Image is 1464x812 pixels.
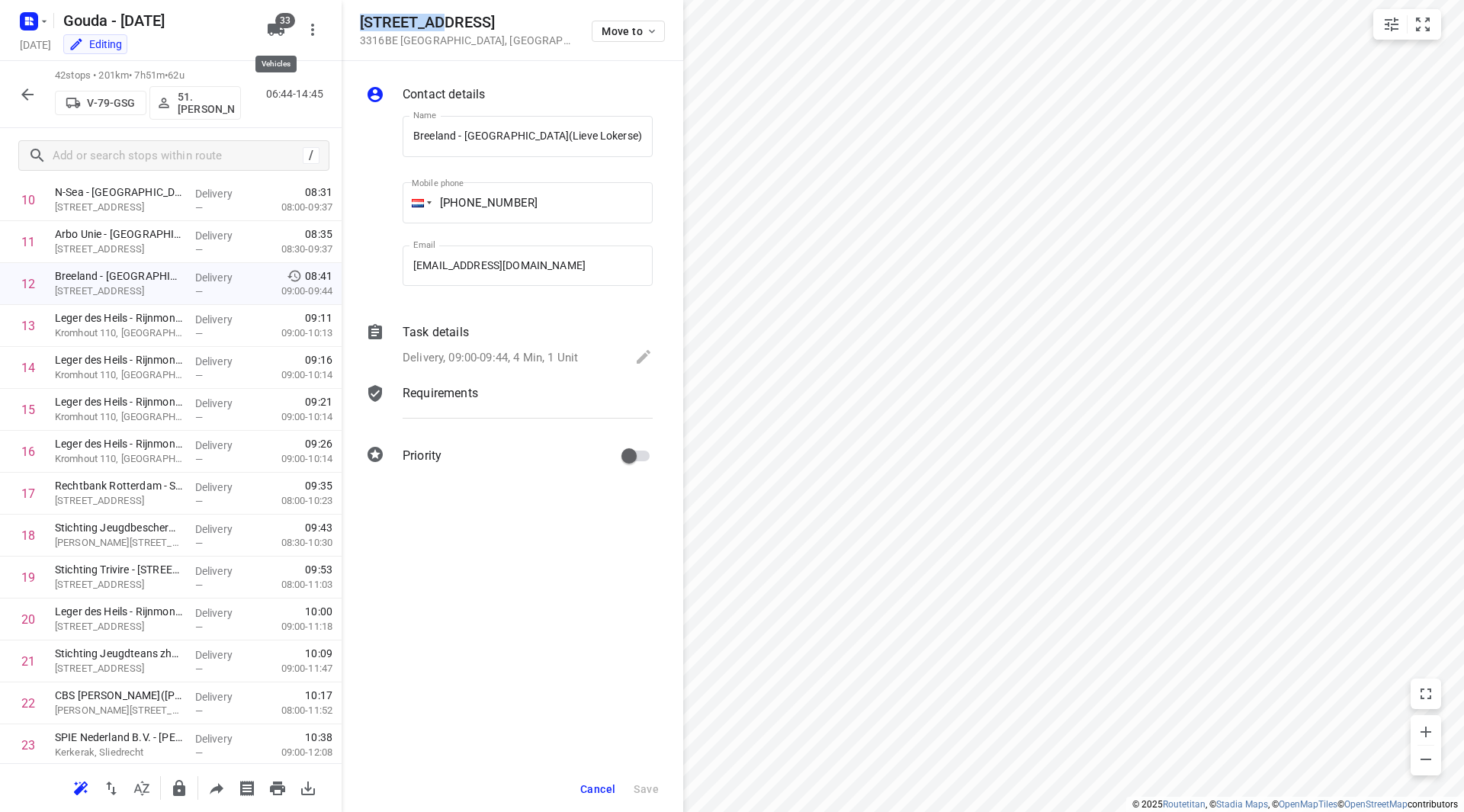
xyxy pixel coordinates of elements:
[55,91,146,115] button: V-79-GSG
[21,654,35,669] div: 21
[257,535,332,550] p: 08:30-10:30
[55,326,183,341] p: Kromhout 110, [GEOGRAPHIC_DATA]
[21,193,35,207] div: 10
[55,394,183,409] p: Leger des Heils - Rijnmond Zuidwest - Veldwerk Dordrecht(Esmeralda, Willemieke en Sophie)
[1408,9,1438,40] button: Fit zoom
[257,409,332,425] p: 09:00-10:14
[305,688,332,703] span: 10:17
[55,661,183,676] p: [STREET_ADDRESS]
[21,570,35,585] div: 19
[127,780,157,794] span: Sort by time window
[195,270,252,285] p: Delivery
[257,577,332,592] p: 08:00-11:03
[305,310,332,326] span: 09:11
[257,493,332,509] p: 08:00-10:23
[195,328,203,339] span: —
[55,619,183,634] p: Bankastraat 158, Dordrecht
[55,185,183,200] p: N-Sea - Dordrecht(Eveline)
[1279,799,1337,810] a: OpenMapTiles
[55,562,183,577] p: Stichting Trivire - Noordendijk 35(Rosi Marletta)
[55,577,183,592] p: Noordendijk 35, Dordrecht
[55,284,183,299] p: [STREET_ADDRESS]
[55,200,183,215] p: [STREET_ADDRESS]
[257,367,332,383] p: 09:00-10:14
[195,647,252,663] p: Delivery
[55,688,183,703] p: CBS Johan Friso(Karina van Est)
[195,563,252,579] p: Delivery
[57,8,255,33] h5: Gouda - [DATE]
[305,352,332,367] span: 09:16
[195,731,252,746] p: Delivery
[195,579,203,591] span: —
[195,663,203,675] span: —
[403,85,485,104] p: Contact details
[21,612,35,627] div: 20
[257,326,332,341] p: 09:00-10:13
[275,13,295,28] span: 33
[305,730,332,745] span: 10:38
[21,361,35,375] div: 14
[55,646,183,661] p: Stichting Jeugdteans zhz - Stadspolder Dordrecht(Lut Leijs)
[55,409,183,425] p: Kromhout 110, [GEOGRAPHIC_DATA]
[305,394,332,409] span: 09:21
[195,186,252,201] p: Delivery
[21,403,35,417] div: 15
[53,144,303,168] input: Add or search stops within route
[403,349,578,367] p: Delivery, 09:00-09:44, 4 Min, 1 Unit
[87,97,135,109] p: V-79-GSG
[14,36,57,53] h5: Project date
[366,85,653,107] div: Contact details
[69,37,122,52] div: You are currently in edit mode.
[66,780,96,794] span: Reoptimize route
[266,86,329,102] p: 06:44-14:45
[195,202,203,213] span: —
[164,773,194,804] button: Lock route
[55,352,183,367] p: Leger des Heils - Rijnmond Zuidwest - Dag- en nachtopvang Kromhout(Esmeralda, Willemieke en Sophie)
[1376,9,1407,40] button: Map settings
[297,14,328,45] button: More
[257,745,332,760] p: 09:00-12:08
[195,747,203,759] span: —
[55,535,183,550] p: Johan de Wittstraat 40b, Dordrecht
[305,185,332,200] span: 08:31
[21,445,35,459] div: 16
[21,696,35,711] div: 22
[403,323,469,342] p: Task details
[55,69,241,83] p: 42 stops • 201km • 7h51m
[178,91,234,115] p: 51.[PERSON_NAME]
[21,277,35,291] div: 12
[195,370,203,381] span: —
[195,480,252,495] p: Delivery
[195,312,252,327] p: Delivery
[55,367,183,383] p: Kromhout 110, [GEOGRAPHIC_DATA]
[305,226,332,242] span: 08:35
[257,242,332,257] p: 08:30-09:37
[195,689,252,704] p: Delivery
[55,310,183,326] p: Leger des Heils - Rijnmond Zuidwest - Dag- en nachtopvang Kromhout(Esmeralda, Willemieke en Sophie)
[262,780,293,794] span: Print route
[602,25,658,37] span: Move to
[232,780,262,794] span: Print shipping labels
[1132,799,1458,810] li: © 2025 , © , © © contributors
[412,179,464,188] label: Mobile phone
[149,86,241,120] button: 51.[PERSON_NAME]
[360,34,573,47] p: 3316BE [GEOGRAPHIC_DATA] , [GEOGRAPHIC_DATA]
[366,323,653,369] div: Task detailsDelivery, 09:00-09:44, 4 Min, 1 Unit
[403,384,478,403] p: Requirements
[574,775,621,803] button: Cancel
[261,14,291,45] button: 33
[55,268,183,284] p: Breeland - Dordrecht(Lieve Lokerse)
[195,396,252,411] p: Delivery
[305,478,332,493] span: 09:35
[305,562,332,577] span: 09:53
[257,451,332,467] p: 09:00-10:14
[1163,799,1206,810] a: Routetitan
[195,605,252,621] p: Delivery
[293,780,323,794] span: Download route
[195,454,203,465] span: —
[366,384,653,430] div: Requirements
[55,520,183,535] p: Stichting Jeugdbescherming west Beleid en Bedrijfsvoering - Dordrecht (Hilbert van der Meulen)
[305,520,332,535] span: 09:43
[1373,9,1441,40] div: small contained button group
[305,436,332,451] span: 09:26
